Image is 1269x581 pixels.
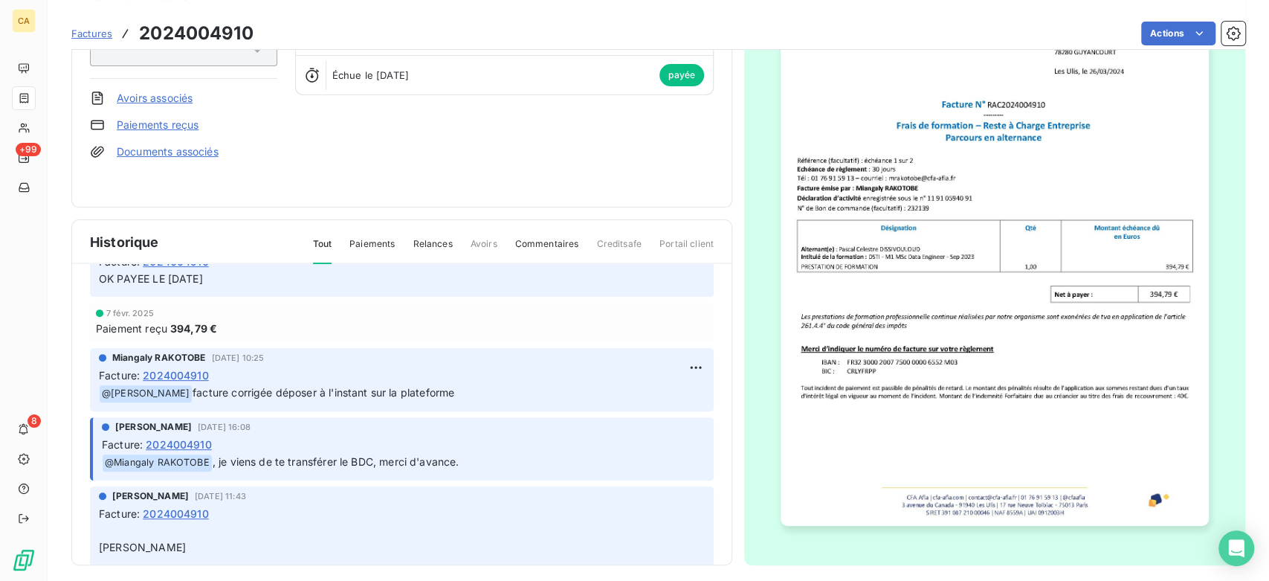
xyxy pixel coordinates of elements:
span: 2024004910 [146,437,212,452]
h3: 2024004910 [139,20,254,47]
span: Miangaly RAKOTOBE [112,351,206,365]
span: Historique [90,232,159,252]
span: Portail client [659,237,714,263]
span: 394,79 € [170,321,217,336]
img: Logo LeanPay [12,548,36,572]
span: Échue le [DATE] [332,69,409,81]
a: Avoirs associés [117,91,193,106]
span: [DATE] 10:25 [212,353,265,362]
button: Actions [1141,22,1215,45]
span: Facture : [102,437,143,452]
span: Commentaires [515,237,579,263]
span: Factures [71,28,112,39]
span: facture corrigée déposer à l'instant sur la plateforme [193,386,454,399]
span: payée [659,64,704,86]
a: Paiements reçus [117,118,198,132]
span: Creditsafe [596,237,642,263]
span: [PERSON_NAME] [99,541,186,553]
span: , je viens de te transférer le BDC, merci d'avance. [213,455,459,468]
span: [PERSON_NAME] [115,420,192,434]
span: [PERSON_NAME] [112,489,189,503]
span: OK PAYEE LE [DATE] [99,272,203,285]
div: CA [12,9,36,33]
span: 8 [28,414,41,428]
span: Paiement reçu [96,321,167,336]
a: Documents associés [117,144,219,159]
span: 2024004910 [143,367,209,383]
span: 2024004910 [143,506,209,521]
span: @ Miangaly RAKOTOBE [103,455,212,472]
span: Facture : [99,367,140,383]
span: @ [PERSON_NAME] [100,385,192,402]
span: +99 [16,143,41,156]
span: [DATE] 16:08 [198,423,251,431]
a: Factures [71,26,112,41]
span: Tout [313,237,332,264]
span: Facture : [99,506,140,521]
div: Open Intercom Messenger [1218,530,1254,566]
span: Relances [413,237,452,263]
span: Paiements [349,237,395,263]
span: [DATE] 11:43 [195,492,246,501]
span: Avoirs [471,237,497,263]
span: 7 févr. 2025 [106,309,154,318]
